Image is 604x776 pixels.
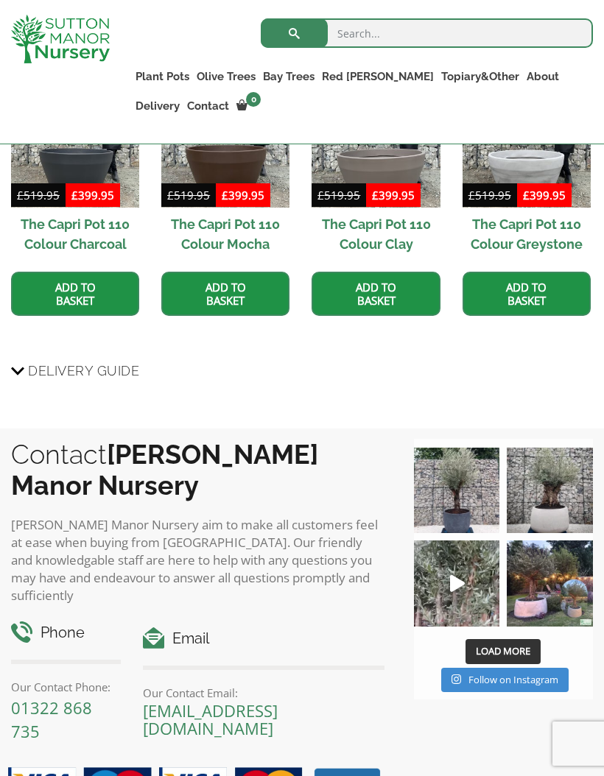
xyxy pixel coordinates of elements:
[468,188,475,202] span: £
[312,80,440,261] a: Sale! The Capri Pot 110 Colour Clay
[71,188,78,202] span: £
[414,448,500,534] img: A beautiful multi-stem Spanish Olive tree potted in our luxurious fibre clay pots 😍😍
[132,66,193,87] a: Plant Pots
[317,188,360,202] bdi: 519.95
[11,696,92,742] a: 01322 868 735
[452,674,461,685] svg: Instagram
[17,188,60,202] bdi: 519.95
[463,208,591,261] h2: The Capri Pot 110 Colour Greystone
[463,272,591,316] a: Add to basket: “The Capri Pot 110 Colour Greystone”
[259,66,318,87] a: Bay Trees
[312,272,440,316] a: Add to basket: “The Capri Pot 110 Colour Clay”
[523,188,566,202] bdi: 399.95
[143,699,278,739] a: [EMAIL_ADDRESS][DOMAIN_NAME]
[11,439,384,501] h2: Contact
[11,621,121,644] h4: Phone
[11,80,139,261] a: Sale! The Capri Pot 110 Colour Charcoal
[143,684,384,702] p: Our Contact Email:
[193,66,259,87] a: Olive Trees
[438,66,523,87] a: Topiary&Other
[468,673,558,686] span: Follow on Instagram
[222,188,264,202] bdi: 399.95
[507,540,593,627] img: “The poetry of nature is never dead” 🪴🫒 A stunning beautiful customer photo has been sent into us...
[183,96,233,116] a: Contact
[11,272,139,316] a: Add to basket: “The Capri Pot 110 Colour Charcoal”
[143,627,384,650] h4: Email
[167,188,210,202] bdi: 519.95
[222,188,228,202] span: £
[317,188,324,202] span: £
[233,96,265,116] a: 0
[318,66,438,87] a: Red [PERSON_NAME]
[414,540,500,627] img: New arrivals Monday morning of beautiful olive trees 🤩🤩 The weather is beautiful this summer, gre...
[11,15,110,63] img: logo
[523,66,563,87] a: About
[312,208,440,261] h2: The Capri Pot 110 Colour Clay
[468,188,511,202] bdi: 519.95
[523,188,530,202] span: £
[132,96,183,116] a: Delivery
[261,18,593,48] input: Search...
[167,188,174,202] span: £
[11,208,139,261] h2: The Capri Pot 110 Colour Charcoal
[372,188,415,202] bdi: 399.95
[466,639,541,664] button: Load More
[161,272,289,316] a: Add to basket: “The Capri Pot 110 Colour Mocha”
[450,575,465,592] svg: Play
[463,80,591,261] a: Sale! The Capri Pot 110 Colour Greystone
[372,188,379,202] span: £
[476,644,530,657] span: Load More
[17,188,24,202] span: £
[28,357,139,384] span: Delivery Guide
[507,448,593,534] img: Check out this beauty we potted at our nursery today ❤️‍🔥 A huge, ancient gnarled Olive tree plan...
[414,540,500,627] a: Play
[71,188,114,202] bdi: 399.95
[161,208,289,261] h2: The Capri Pot 110 Colour Mocha
[11,516,384,604] p: [PERSON_NAME] Manor Nursery aim to make all customers feel at ease when buying from [GEOGRAPHIC_D...
[161,80,289,261] a: Sale! The Capri Pot 110 Colour Mocha
[246,92,261,107] span: 0
[441,668,569,693] a: Instagram Follow on Instagram
[11,439,318,501] b: [PERSON_NAME] Manor Nursery
[11,678,121,696] p: Our Contact Phone:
